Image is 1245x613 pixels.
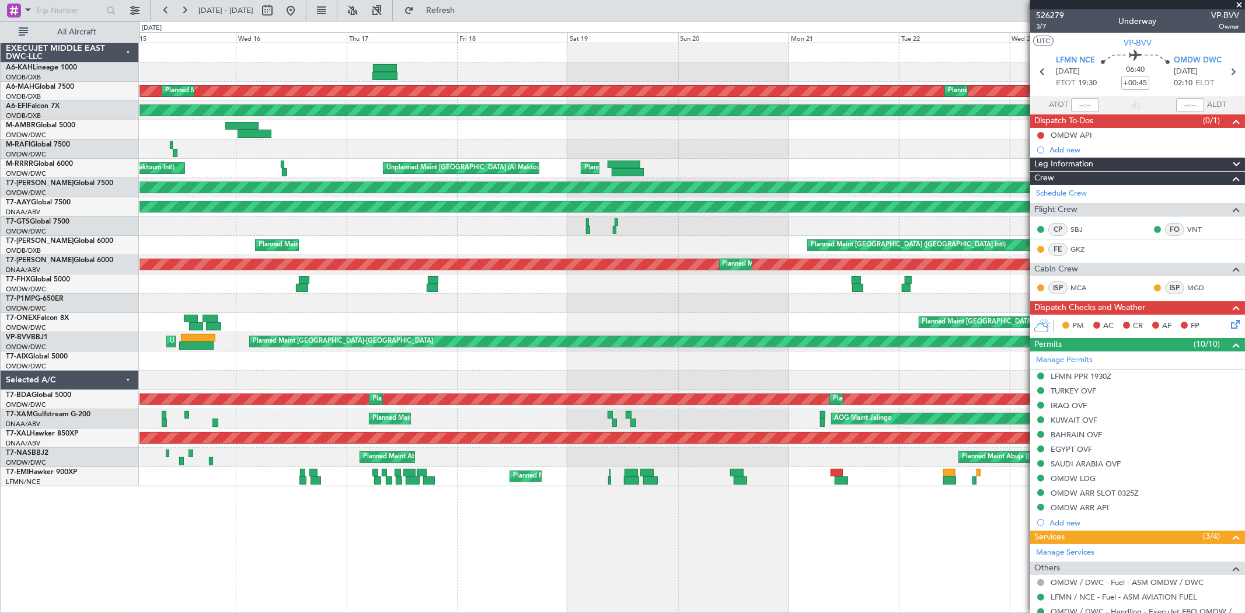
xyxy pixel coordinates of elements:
[6,285,46,294] a: OMDW/DWC
[6,238,74,245] span: T7-[PERSON_NAME]
[1203,114,1220,127] span: (0/1)
[6,295,35,302] span: T7-P1MP
[1034,158,1093,171] span: Leg Information
[1119,16,1157,28] div: Underway
[567,32,678,43] div: Sat 19
[6,420,40,429] a: DNAA/ABV
[723,256,838,273] div: Planned Maint Dubai (Al Maktoum Intl)
[1051,503,1109,513] div: OMDW ARR API
[6,334,48,341] a: VP-BVVBBJ1
[1211,9,1239,22] span: VP-BVV
[1211,22,1239,32] span: Owner
[1051,400,1087,410] div: IRAQ OVF
[835,410,892,427] div: AOG Maint Jalingo
[6,218,69,225] a: T7-GTSGlobal 7500
[948,82,1143,100] div: Planned Maint [GEOGRAPHIC_DATA] ([GEOGRAPHIC_DATA] Intl)
[6,295,64,302] a: T7-P1MPG-650ER
[1070,224,1097,235] a: SBJ
[6,161,73,168] a: M-RRRRGlobal 6000
[1051,415,1097,425] div: KUWAIT OVF
[6,469,77,476] a: T7-EMIHawker 900XP
[6,400,46,409] a: OMDW/DWC
[1034,338,1062,351] span: Permits
[386,159,559,177] div: Unplanned Maint [GEOGRAPHIC_DATA] (Al Maktoum Intl)
[1203,530,1220,542] span: (3/4)
[1049,99,1068,111] span: ATOT
[1036,188,1087,200] a: Schedule Crew
[1126,64,1145,76] span: 06:40
[1078,78,1097,89] span: 19:30
[253,333,433,350] div: Planned Maint [GEOGRAPHIC_DATA]-[GEOGRAPHIC_DATA]
[1034,114,1093,128] span: Dispatch To-Dos
[6,141,70,148] a: M-RAFIGlobal 7500
[6,257,113,264] a: T7-[PERSON_NAME]Global 6000
[1051,592,1197,602] a: LFMN / NCE - Fuel - ASM AVIATION FUEL
[1036,547,1094,559] a: Manage Services
[6,430,30,437] span: T7-XAL
[1194,338,1220,350] span: (10/10)
[1071,98,1099,112] input: --:--
[363,448,494,466] div: Planned Maint Abuja ([PERSON_NAME] Intl)
[1051,577,1204,587] a: OMDW / DWC - Fuel - ASM OMDW / DWC
[6,122,75,129] a: M-AMBRGlobal 5000
[6,392,71,399] a: T7-BDAGlobal 5000
[6,199,71,206] a: T7-AAYGlobal 7500
[1049,145,1239,155] div: Add new
[1056,66,1080,78] span: [DATE]
[1048,223,1068,236] div: CP
[1034,531,1065,544] span: Services
[372,391,487,408] div: Planned Maint Dubai (Al Maktoum Intl)
[1174,66,1198,78] span: [DATE]
[1034,562,1060,575] span: Others
[678,32,789,43] div: Sun 20
[6,411,90,418] a: T7-XAMGulfstream G-200
[6,315,69,322] a: T7-ONEXFalcon 8X
[1010,32,1120,43] div: Wed 23
[6,227,46,236] a: OMDW/DWC
[6,392,32,399] span: T7-BDA
[1191,321,1199,332] span: FP
[1051,430,1102,440] div: BAHRAIN OVF
[1049,518,1239,528] div: Add new
[1187,283,1213,293] a: MGD
[1034,263,1078,276] span: Cabin Crew
[6,92,41,101] a: OMDB/DXB
[6,478,40,486] a: LFMN/NCE
[259,236,454,254] div: Planned Maint [GEOGRAPHIC_DATA] ([GEOGRAPHIC_DATA] Intl)
[236,32,346,43] div: Wed 16
[6,430,78,437] a: T7-XALHawker 850XP
[170,333,343,350] div: Unplanned Maint [GEOGRAPHIC_DATA] (Al Maktoum Intl)
[6,304,46,313] a: OMDW/DWC
[6,208,40,217] a: DNAA/ABV
[1070,283,1097,293] a: MCA
[1051,371,1111,381] div: LFMN PPR 1930Z
[6,169,46,178] a: OMDW/DWC
[6,161,33,168] span: M-RRRR
[1072,321,1084,332] span: PM
[6,276,30,283] span: T7-FHX
[6,323,46,332] a: OMDW/DWC
[6,469,29,476] span: T7-EMI
[899,32,1009,43] div: Tue 22
[6,450,32,457] span: T7-NAS
[1033,36,1054,46] button: UTC
[1051,488,1139,498] div: OMDW ARR SLOT 0325Z
[6,458,46,467] a: OMDW/DWC
[1207,99,1226,111] span: ALDT
[1034,203,1077,217] span: Flight Crew
[789,32,899,43] div: Mon 21
[6,73,41,82] a: OMDB/DXB
[142,23,162,33] div: [DATE]
[1070,244,1097,255] a: GKZ
[1034,301,1145,315] span: Dispatch Checks and Weather
[584,159,699,177] div: Planned Maint Dubai (Al Maktoum Intl)
[6,131,46,140] a: OMDW/DWC
[1036,354,1093,366] a: Manage Permits
[6,276,70,283] a: T7-FHXGlobal 5000
[811,236,1006,254] div: Planned Maint [GEOGRAPHIC_DATA] ([GEOGRAPHIC_DATA] Intl)
[347,32,457,43] div: Thu 17
[1195,78,1214,89] span: ELDT
[6,141,30,148] span: M-RAFI
[6,83,74,90] a: A6-MAHGlobal 7500
[6,199,31,206] span: T7-AAY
